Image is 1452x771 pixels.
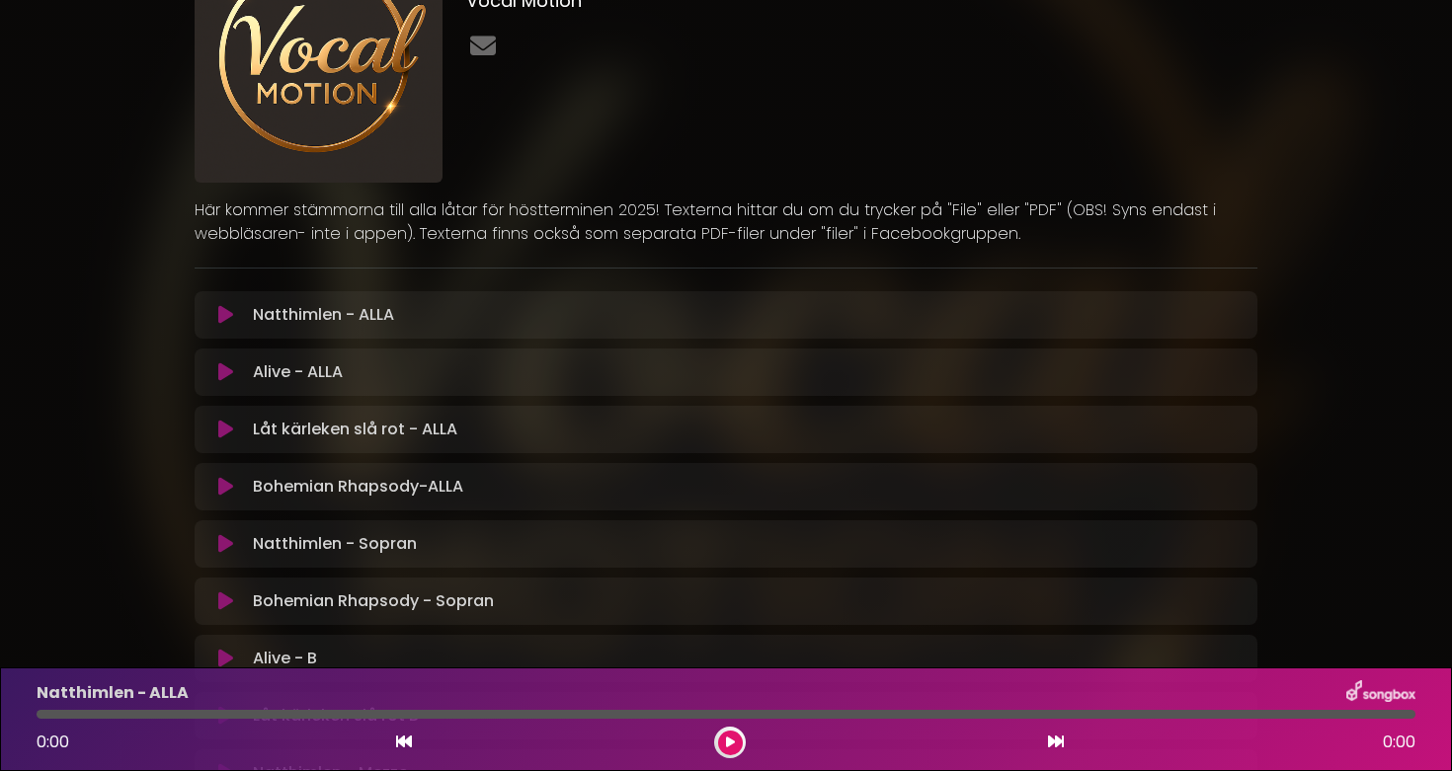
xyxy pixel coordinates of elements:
[1346,680,1415,706] img: songbox-logo-white.png
[253,647,317,670] p: Alive - B
[253,360,343,384] p: Alive - ALLA
[253,532,417,556] p: Natthimlen - Sopran
[253,475,463,499] p: Bohemian Rhapsody-ALLA
[253,589,494,613] p: Bohemian Rhapsody - Sopran
[1383,731,1415,754] span: 0:00
[37,681,189,705] p: Natthimlen - ALLA
[253,418,457,441] p: Låt kärleken slå rot - ALLA
[37,731,69,753] span: 0:00
[253,303,394,327] p: Natthimlen - ALLA
[195,198,1257,246] p: Här kommer stämmorna till alla låtar för höstterminen 2025! Texterna hittar du om du trycker på "...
